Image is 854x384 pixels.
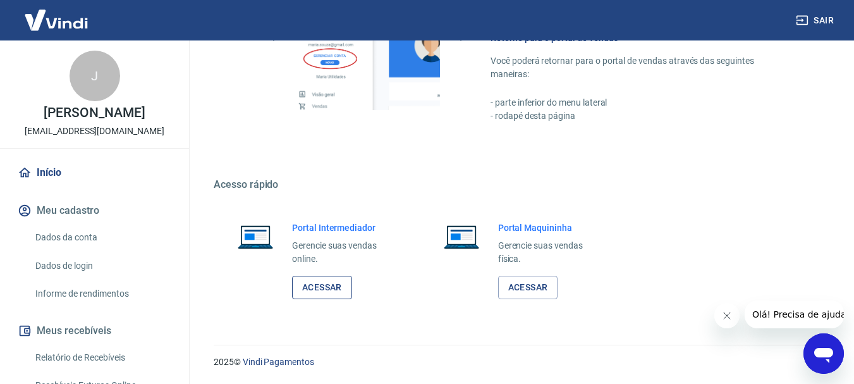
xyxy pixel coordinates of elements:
[498,276,558,299] a: Acessar
[30,345,174,371] a: Relatório de Recebíveis
[15,317,174,345] button: Meus recebíveis
[714,303,740,328] iframe: Fechar mensagem
[435,221,488,252] img: Imagem de um notebook aberto
[491,109,793,123] p: - rodapé desta página
[8,9,106,19] span: Olá! Precisa de ajuda?
[25,125,164,138] p: [EMAIL_ADDRESS][DOMAIN_NAME]
[30,281,174,307] a: Informe de rendimentos
[803,333,844,374] iframe: Botão para abrir a janela de mensagens
[30,253,174,279] a: Dados de login
[15,197,174,225] button: Meu cadastro
[292,276,352,299] a: Acessar
[793,9,839,32] button: Sair
[498,239,603,266] p: Gerencie suas vendas física.
[243,357,314,367] a: Vindi Pagamentos
[292,239,397,266] p: Gerencie suas vendas online.
[229,221,282,252] img: Imagem de um notebook aberto
[292,221,397,234] h6: Portal Intermediador
[15,1,97,39] img: Vindi
[214,356,824,369] p: 2025 ©
[44,106,145,120] p: [PERSON_NAME]
[491,54,793,81] p: Você poderá retornar para o portal de vendas através das seguintes maneiras:
[70,51,120,101] div: J
[745,300,844,328] iframe: Mensagem da empresa
[30,225,174,251] a: Dados da conta
[214,178,824,191] h5: Acesso rápido
[498,221,603,234] h6: Portal Maquininha
[15,159,174,187] a: Início
[491,96,793,109] p: - parte inferior do menu lateral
